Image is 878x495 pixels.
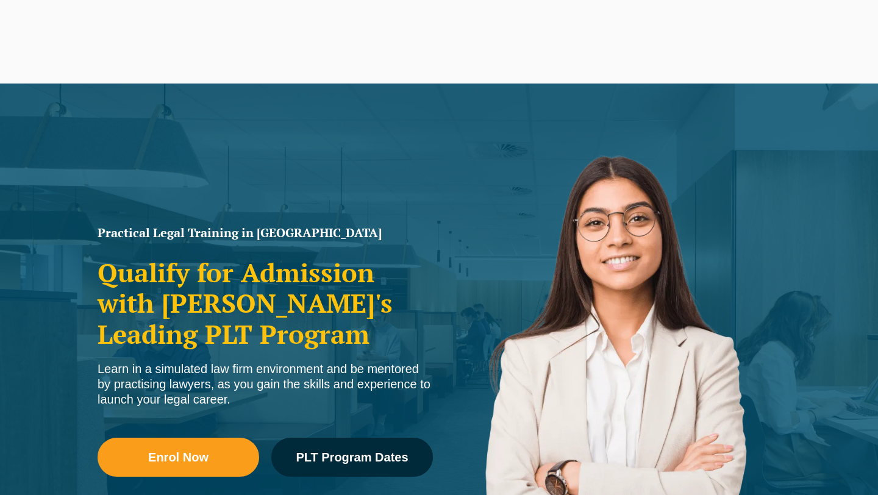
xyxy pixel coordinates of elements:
[148,451,209,463] span: Enrol Now
[98,438,259,477] a: Enrol Now
[98,361,433,407] div: Learn in a simulated law firm environment and be mentored by practising lawyers, as you gain the ...
[271,438,433,477] a: PLT Program Dates
[98,227,433,239] h1: Practical Legal Training in [GEOGRAPHIC_DATA]
[296,451,408,463] span: PLT Program Dates
[98,257,433,349] h2: Qualify for Admission with [PERSON_NAME]'s Leading PLT Program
